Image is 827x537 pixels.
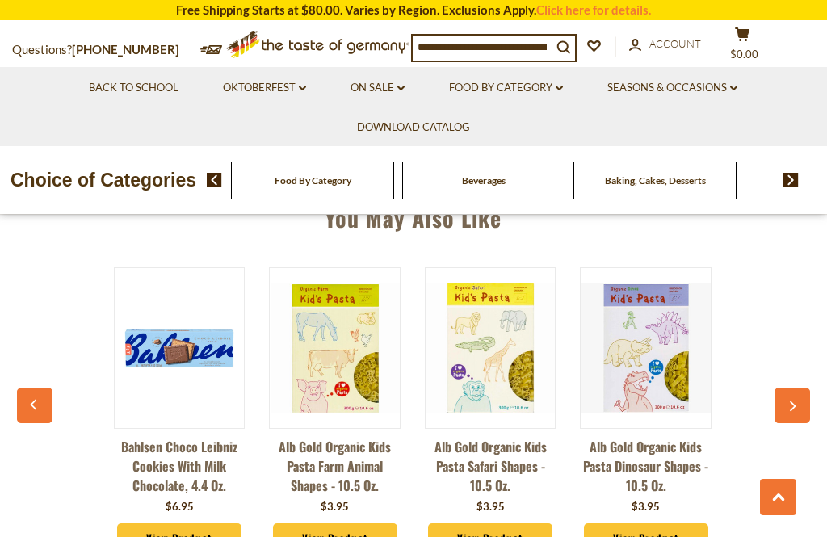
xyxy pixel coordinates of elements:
[223,79,306,97] a: Oktoberfest
[115,283,245,413] img: Bahlsen Choco Leibniz Cookies with Milk Chocolate, 4.4 oz.
[426,283,556,413] img: Alb Gold Organic Kids Pasta Safari Shapes - 10.5 oz.
[718,27,766,67] button: $0.00
[783,173,799,187] img: next arrow
[730,48,758,61] span: $0.00
[321,499,349,515] div: $3.95
[462,174,506,187] a: Beverages
[270,283,400,413] img: Alb Gold Organic Kids Pasta Farm Animal Shapes - 10.5 oz.
[269,437,401,495] a: Alb Gold Organic Kids Pasta Farm Animal Shapes - 10.5 oz.
[12,40,191,61] p: Questions?
[425,437,556,495] a: Alb Gold Organic Kids Pasta Safari Shapes - 10.5 oz.
[649,37,701,50] span: Account
[629,36,701,53] a: Account
[166,499,194,515] div: $6.95
[351,79,405,97] a: On Sale
[72,42,179,57] a: [PHONE_NUMBER]
[607,79,737,97] a: Seasons & Occasions
[357,119,470,136] a: Download Catalog
[580,437,712,495] a: Alb Gold Organic Kids Pasta Dinosaur Shapes - 10.5 oz.
[89,79,178,97] a: Back to School
[581,283,711,413] img: Alb Gold Organic Kids Pasta Dinosaur Shapes - 10.5 oz.
[207,173,222,187] img: previous arrow
[275,174,351,187] a: Food By Category
[476,499,505,515] div: $3.95
[632,499,660,515] div: $3.95
[536,2,651,17] a: Click here for details.
[449,79,563,97] a: Food By Category
[114,437,246,495] a: Bahlsen Choco Leibniz Cookies with Milk Chocolate, 4.4 oz.
[605,174,706,187] a: Baking, Cakes, Desserts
